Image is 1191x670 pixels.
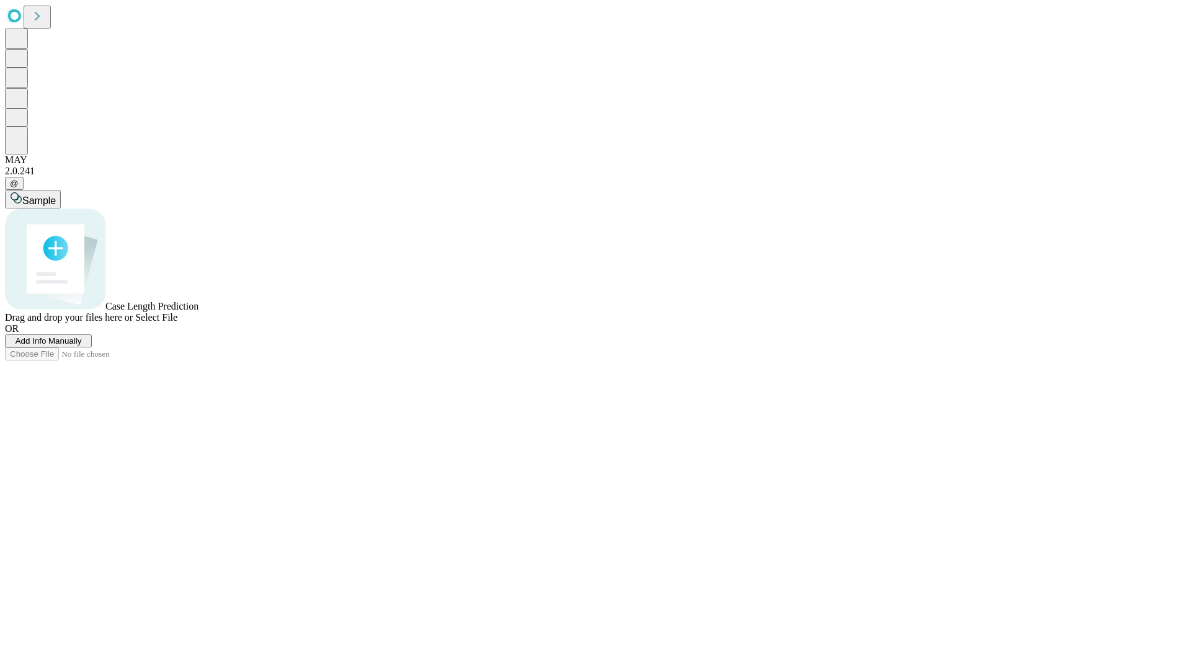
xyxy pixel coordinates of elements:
button: Add Info Manually [5,334,92,347]
div: MAY [5,154,1186,166]
div: 2.0.241 [5,166,1186,177]
span: @ [10,179,19,188]
span: Add Info Manually [16,336,82,346]
span: OR [5,323,19,334]
button: Sample [5,190,61,208]
span: Drag and drop your files here or [5,312,133,323]
span: Case Length Prediction [105,301,198,311]
button: @ [5,177,24,190]
span: Sample [22,195,56,206]
span: Select File [135,312,177,323]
